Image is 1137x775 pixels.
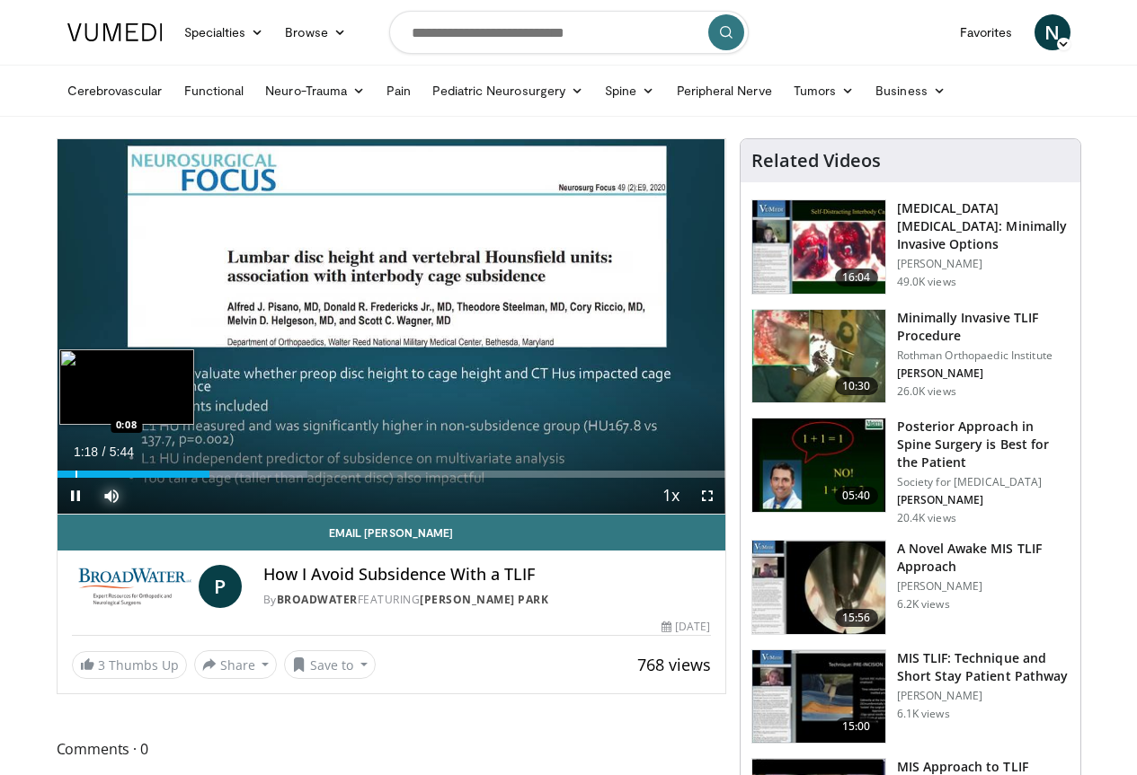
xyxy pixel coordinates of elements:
h3: A Novel Awake MIS TLIF Approach [897,540,1070,576]
button: Pause [58,478,93,514]
span: 1:18 [74,445,98,459]
p: [PERSON_NAME] [897,689,1070,703]
button: Fullscreen [689,478,725,514]
a: Functional [173,73,255,109]
img: 54eed2fc-7c0d-4187-8b7c-570f4b9f590a.150x105_q85_crop-smart_upscale.jpg [752,650,885,744]
a: BroadWater [277,592,358,607]
button: Save to [284,650,376,679]
img: ander_3.png.150x105_q85_crop-smart_upscale.jpg [752,310,885,403]
span: 16:04 [835,269,878,286]
a: Neuro-Trauma [254,73,376,109]
h3: Posterior Approach in Spine Surgery is Best for the Patient [897,418,1070,471]
span: / [102,445,106,459]
div: By FEATURING [263,592,711,608]
a: Spine [594,73,665,109]
span: 15:56 [835,609,878,627]
button: Share [194,650,278,679]
p: [PERSON_NAME] [897,493,1070,507]
a: Email [PERSON_NAME] [58,515,725,550]
a: Pediatric Neurosurgery [422,73,594,109]
a: N [1035,14,1070,50]
p: 6.1K views [897,707,950,721]
p: [PERSON_NAME] [897,579,1070,594]
p: 20.4K views [897,511,956,525]
a: 3 Thumbs Up [72,651,187,679]
video-js: Video Player [58,139,725,515]
img: 3b6f0384-b2b2-4baa-b997-2e524ebddc4b.150x105_q85_crop-smart_upscale.jpg [752,418,885,512]
img: VuMedi Logo [67,23,163,41]
p: Rothman Orthopaedic Institute [897,348,1070,363]
span: 15:00 [835,718,878,735]
img: 9f1438f7-b5aa-4a55-ab7b-c34f90e48e66.150x105_q85_crop-smart_upscale.jpg [752,200,885,294]
p: 6.2K views [897,597,950,612]
button: Playback Rate [653,478,689,514]
a: Browse [274,14,357,50]
a: Peripheral Nerve [666,73,783,109]
span: 10:30 [835,377,878,395]
a: 16:04 [MEDICAL_DATA] [MEDICAL_DATA]: Minimally Invasive Options [PERSON_NAME] 49.0K views [751,199,1070,295]
span: 05:40 [835,487,878,505]
a: P [199,565,242,608]
p: 26.0K views [897,384,956,399]
span: Comments 0 [57,737,726,761]
a: Favorites [949,14,1024,50]
span: 5:44 [110,445,134,459]
h4: Related Videos [751,150,881,172]
a: [PERSON_NAME] Park [420,592,548,607]
p: [PERSON_NAME] [897,366,1070,381]
div: Progress Bar [58,471,725,478]
p: [PERSON_NAME] [897,257,1070,271]
p: Society for [MEDICAL_DATA] [897,475,1070,489]
a: 15:56 A Novel Awake MIS TLIF Approach [PERSON_NAME] 6.2K views [751,540,1070,635]
a: Pain [376,73,422,109]
img: 8489bd19-a84b-4434-a86a-7de0a56b3dc4.150x105_q85_crop-smart_upscale.jpg [752,541,885,634]
a: Specialties [173,14,275,50]
a: Cerebrovascular [57,73,173,109]
h3: [MEDICAL_DATA] [MEDICAL_DATA]: Minimally Invasive Options [897,199,1070,253]
h4: How I Avoid Subsidence With a TLIF [263,565,711,585]
a: Business [865,73,956,109]
a: 10:30 Minimally Invasive TLIF Procedure Rothman Orthopaedic Institute [PERSON_NAME] 26.0K views [751,309,1070,404]
div: [DATE] [662,619,710,635]
input: Search topics, interventions [389,11,749,54]
a: Tumors [783,73,866,109]
h3: MIS TLIF: Technique and Short Stay Patient Pathway [897,649,1070,685]
span: 3 [98,656,105,674]
p: 49.0K views [897,275,956,289]
img: image.jpeg [59,349,194,425]
a: 05:40 Posterior Approach in Spine Surgery is Best for the Patient Society for [MEDICAL_DATA] [PER... [751,418,1070,525]
img: BroadWater [72,565,191,608]
h3: Minimally Invasive TLIF Procedure [897,309,1070,345]
button: Mute [93,478,129,514]
span: 768 views [637,654,711,675]
a: 15:00 MIS TLIF: Technique and Short Stay Patient Pathway [PERSON_NAME] 6.1K views [751,649,1070,744]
